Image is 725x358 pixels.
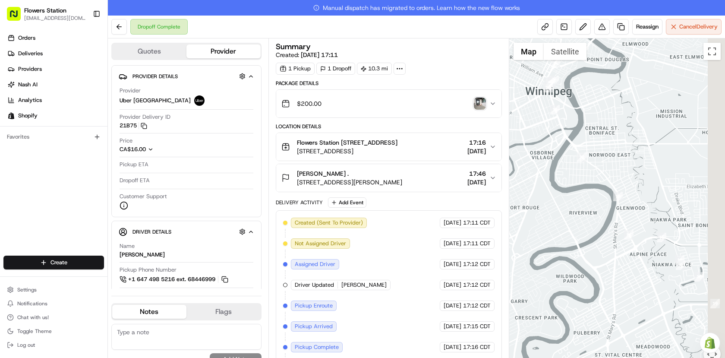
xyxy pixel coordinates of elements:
span: [DATE] [444,219,461,227]
div: 16 [675,255,684,265]
div: 17 [676,260,685,270]
span: [DATE] [444,281,461,289]
span: Manual dispatch has migrated to orders. Learn how the new flow works [313,3,520,12]
div: 1 Pickup [276,63,315,75]
button: Driver Details [119,225,254,239]
button: Show satellite imagery [544,43,586,60]
span: Shopify [18,112,38,120]
button: photo_proof_of_delivery image [474,98,486,110]
a: Orders [3,31,107,45]
span: 17:12 CDT [463,302,491,310]
span: Pylon [86,146,104,153]
span: Driver Updated [295,281,334,289]
a: 📗Knowledge Base [5,122,69,137]
span: [DATE] 17:11 [301,51,338,59]
button: [EMAIL_ADDRESS][DOMAIN_NAME] [24,15,86,22]
span: [DATE] [467,147,486,155]
span: Cancel Delivery [679,23,718,31]
div: 6 [551,58,560,67]
button: Provider Details [119,69,254,83]
span: 17:11 CDT [463,219,491,227]
img: Nash [9,9,26,26]
button: Start new chat [147,85,157,95]
div: 19 [710,299,720,308]
span: +1 647 498 5216 ext. 68446999 [128,276,215,283]
div: [PERSON_NAME] [120,251,165,259]
span: Customer Support [120,193,167,200]
span: Flowers Station [STREET_ADDRESS] [297,138,397,147]
span: [STREET_ADDRESS][PERSON_NAME] [297,178,402,187]
span: Driver Details [132,228,171,235]
div: 13 [613,192,623,201]
div: 12 [577,152,586,162]
button: Chat with us! [3,311,104,323]
button: $200.00photo_proof_of_delivery image [276,90,501,117]
span: Pickup Enroute [295,302,333,310]
div: 11 [550,105,560,114]
span: Provider Delivery ID [120,113,170,121]
span: [PERSON_NAME] [341,281,387,289]
span: [DATE] [444,260,461,268]
button: 21B75 [120,122,147,130]
span: Provider Details [132,73,178,80]
span: [DATE] [467,178,486,187]
div: 8 [546,77,556,86]
button: Log out [3,339,104,351]
span: 17:16 [467,138,486,147]
span: Uber [GEOGRAPHIC_DATA] [120,97,191,105]
a: +1 647 498 5216 ext. 68446999 [120,275,230,284]
span: Created: [276,51,338,59]
button: CancelDelivery [666,19,722,35]
button: Toggle Theme [3,325,104,337]
span: 17:46 [467,169,486,178]
a: Nash AI [3,78,107,92]
div: 18 [694,272,704,282]
button: Flags [186,305,261,319]
img: 1736555255976-a54dd68f-1ca7-489b-9aae-adbdc363a1c4 [9,82,24,98]
button: [PERSON_NAME] .[STREET_ADDRESS][PERSON_NAME]17:46[DATE] [276,164,501,192]
button: Flowers Station [STREET_ADDRESS][STREET_ADDRESS]17:16[DATE] [276,133,501,161]
span: Analytics [18,96,42,104]
button: Add Event [328,197,366,208]
span: Pickup Arrived [295,323,333,330]
a: Powered byPylon [61,146,104,153]
button: Settings [3,284,104,296]
input: Clear [22,56,142,65]
span: CA$16.00 [120,146,146,153]
img: uber-new-logo.jpeg [194,95,205,106]
button: CA$16.00 [120,146,195,153]
span: Toggle Theme [17,328,52,335]
a: Deliveries [3,47,107,60]
div: 10.3 mi [357,63,392,75]
span: [STREET_ADDRESS] [297,147,397,155]
a: 💻API Documentation [69,122,142,137]
div: Favorites [3,130,104,144]
a: Providers [3,62,107,76]
span: Reassign [636,23,659,31]
div: 7 [549,76,559,85]
div: Start new chat [29,82,142,91]
a: Analytics [3,93,107,107]
button: Flowers Station [24,6,66,15]
span: $200.00 [297,99,322,108]
span: [DATE] [444,240,461,247]
span: [DATE] [444,343,461,351]
button: Show street map [514,43,544,60]
span: 17:12 CDT [463,260,491,268]
span: Created (Sent To Provider) [295,219,363,227]
span: Assigned Driver [295,260,335,268]
span: 17:12 CDT [463,281,491,289]
span: Providers [18,65,42,73]
span: Pickup ETA [120,161,148,168]
h3: Summary [276,43,311,51]
button: Notes [112,305,186,319]
a: Shopify [3,109,107,123]
span: Not Assigned Driver [295,240,346,247]
button: Provider [186,44,261,58]
div: 📗 [9,126,16,133]
span: Pickup Complete [295,343,339,351]
button: Notifications [3,298,104,310]
span: Knowledge Base [17,125,66,134]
